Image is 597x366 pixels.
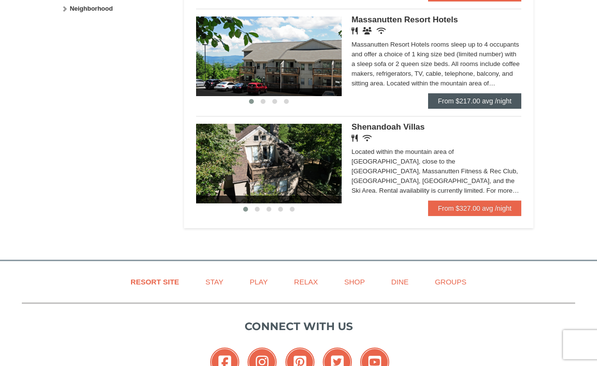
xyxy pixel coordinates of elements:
[428,200,521,216] a: From $327.00 avg /night
[351,147,521,196] div: Located within the mountain area of [GEOGRAPHIC_DATA], close to the [GEOGRAPHIC_DATA], Massanutte...
[377,27,386,34] i: Wireless Internet (free)
[118,271,191,293] a: Resort Site
[351,15,458,24] span: Massanutten Resort Hotels
[351,27,358,34] i: Restaurant
[363,134,372,142] i: Wireless Internet (free)
[332,271,377,293] a: Shop
[351,40,521,88] div: Massanutten Resort Hotels rooms sleep up to 4 occupants and offer a choice of 1 king size bed (li...
[22,318,575,334] p: Connect with us
[237,271,280,293] a: Play
[363,27,372,34] i: Banquet Facilities
[428,93,521,109] a: From $217.00 avg /night
[351,122,425,132] span: Shenandoah Villas
[423,271,479,293] a: Groups
[282,271,330,293] a: Relax
[70,5,113,12] strong: Neighborhood
[379,271,421,293] a: Dine
[193,271,235,293] a: Stay
[351,134,358,142] i: Restaurant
